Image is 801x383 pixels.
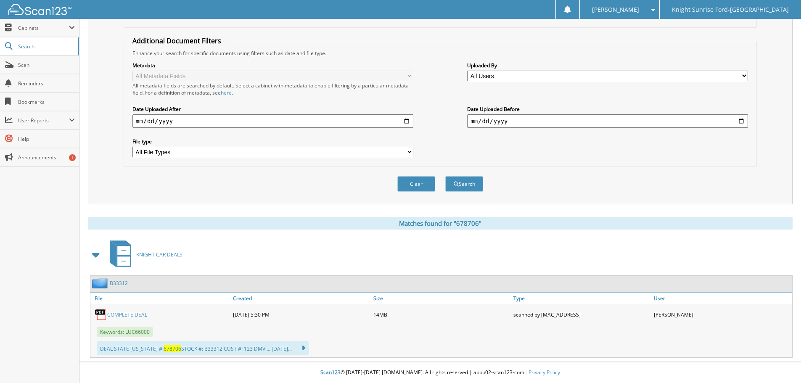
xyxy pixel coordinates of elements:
[105,238,182,271] a: KNIGHT CAR DEALS
[95,308,107,321] img: PDF.png
[592,7,639,12] span: [PERSON_NAME]
[18,43,74,50] span: Search
[136,251,182,258] span: KNIGHT CAR DEALS
[18,135,75,143] span: Help
[231,293,371,304] a: Created
[397,176,435,192] button: Clear
[529,369,560,376] a: Privacy Policy
[652,293,792,304] a: User
[652,306,792,323] div: [PERSON_NAME]
[90,293,231,304] a: File
[132,62,413,69] label: Metadata
[128,36,225,45] legend: Additional Document Filters
[18,117,69,124] span: User Reports
[371,306,512,323] div: 14MB
[18,24,69,32] span: Cabinets
[8,4,71,15] img: scan123-logo-white.svg
[18,154,75,161] span: Announcements
[320,369,341,376] span: Scan123
[18,98,75,106] span: Bookmarks
[371,293,512,304] a: Size
[164,345,181,352] span: 678706
[467,114,748,128] input: end
[511,306,652,323] div: scanned by [MAC_ADDRESS]
[672,7,789,12] span: Knight Sunrise Ford-[GEOGRAPHIC_DATA]
[69,154,76,161] div: 1
[110,280,128,287] a: B33312
[467,106,748,113] label: Date Uploaded Before
[231,306,371,323] div: [DATE] 5:30 PM
[107,311,147,318] a: COMPLETE DEAL
[97,327,153,337] span: Keywords: LUC66000
[79,362,801,383] div: © [DATE]-[DATE] [DOMAIN_NAME]. All rights reserved | appb02-scan123-com |
[467,62,748,69] label: Uploaded By
[445,176,483,192] button: Search
[92,278,110,288] img: folder2.png
[18,61,75,69] span: Scan
[511,293,652,304] a: Type
[88,217,793,230] div: Matches found for "678706"
[97,341,309,355] div: DEAL STATE [US_STATE] #: STOCK #: B33312 CUST #: 123 DMV ... [DATE]...
[132,138,413,145] label: File type
[128,50,752,57] div: Enhance your search for specific documents using filters such as date and file type.
[132,82,413,96] div: All metadata fields are searched by default. Select a cabinet with metadata to enable filtering b...
[132,114,413,128] input: start
[221,89,232,96] a: here
[18,80,75,87] span: Reminders
[132,106,413,113] label: Date Uploaded After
